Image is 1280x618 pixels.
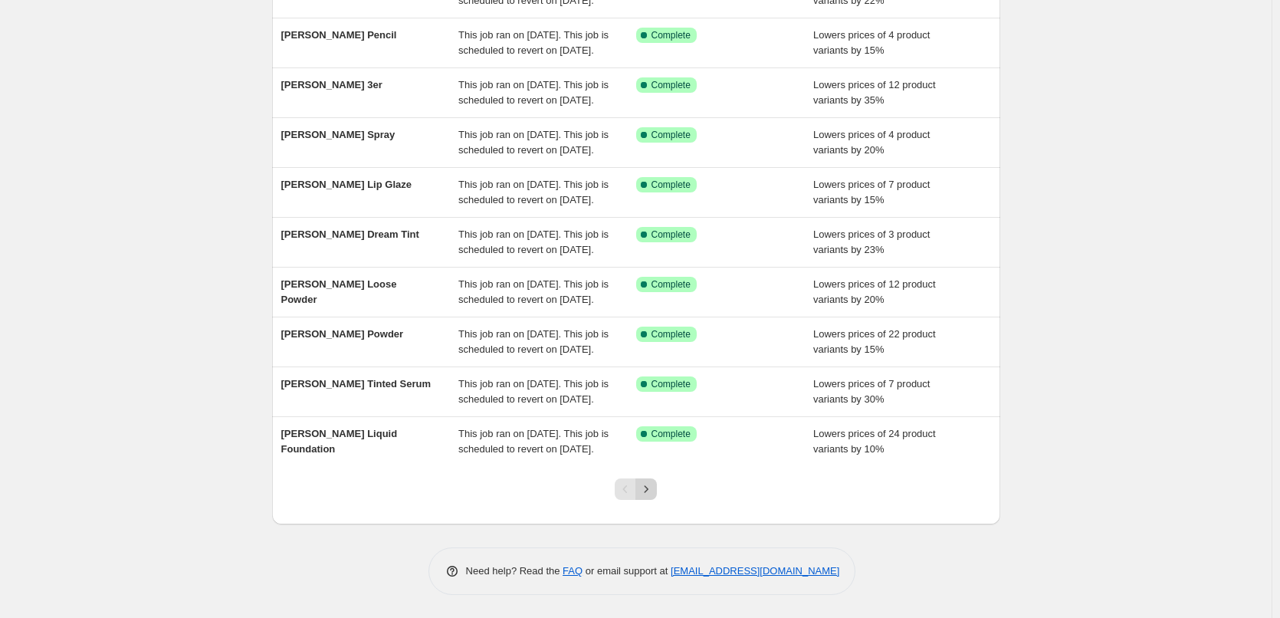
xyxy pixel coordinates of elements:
span: This job ran on [DATE]. This job is scheduled to revert on [DATE]. [458,29,609,56]
span: This job ran on [DATE]. This job is scheduled to revert on [DATE]. [458,278,609,305]
span: Lowers prices of 12 product variants by 20% [813,278,936,305]
span: Complete [651,179,691,191]
span: [PERSON_NAME] Loose Powder [281,278,397,305]
span: This job ran on [DATE]. This job is scheduled to revert on [DATE]. [458,129,609,156]
span: Lowers prices of 3 product variants by 23% [813,228,930,255]
span: Lowers prices of 7 product variants by 15% [813,179,930,205]
span: or email support at [583,565,671,577]
span: Lowers prices of 4 product variants by 20% [813,129,930,156]
span: This job ran on [DATE]. This job is scheduled to revert on [DATE]. [458,79,609,106]
span: Complete [651,79,691,91]
span: [PERSON_NAME] Liquid Foundation [281,428,398,455]
span: Complete [651,428,691,440]
span: This job ran on [DATE]. This job is scheduled to revert on [DATE]. [458,328,609,355]
span: Complete [651,228,691,241]
span: This job ran on [DATE]. This job is scheduled to revert on [DATE]. [458,378,609,405]
span: Need help? Read the [466,565,563,577]
span: Lowers prices of 24 product variants by 10% [813,428,936,455]
span: This job ran on [DATE]. This job is scheduled to revert on [DATE]. [458,428,609,455]
span: Complete [651,129,691,141]
span: Lowers prices of 7 product variants by 30% [813,378,930,405]
span: [PERSON_NAME] Tinted Serum [281,378,432,390]
span: [PERSON_NAME] Lip Glaze [281,179,412,190]
span: [PERSON_NAME] Dream Tint [281,228,419,240]
a: FAQ [563,565,583,577]
nav: Pagination [615,478,657,500]
span: Complete [651,328,691,340]
span: Complete [651,378,691,390]
span: [PERSON_NAME] Powder [281,328,404,340]
span: [PERSON_NAME] Spray [281,129,395,140]
span: [PERSON_NAME] 3er [281,79,382,90]
button: Next [635,478,657,500]
span: Complete [651,29,691,41]
span: This job ran on [DATE]. This job is scheduled to revert on [DATE]. [458,228,609,255]
span: Lowers prices of 4 product variants by 15% [813,29,930,56]
span: Lowers prices of 22 product variants by 15% [813,328,936,355]
span: Lowers prices of 12 product variants by 35% [813,79,936,106]
span: [PERSON_NAME] Pencil [281,29,397,41]
a: [EMAIL_ADDRESS][DOMAIN_NAME] [671,565,839,577]
span: Complete [651,278,691,291]
span: This job ran on [DATE]. This job is scheduled to revert on [DATE]. [458,179,609,205]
